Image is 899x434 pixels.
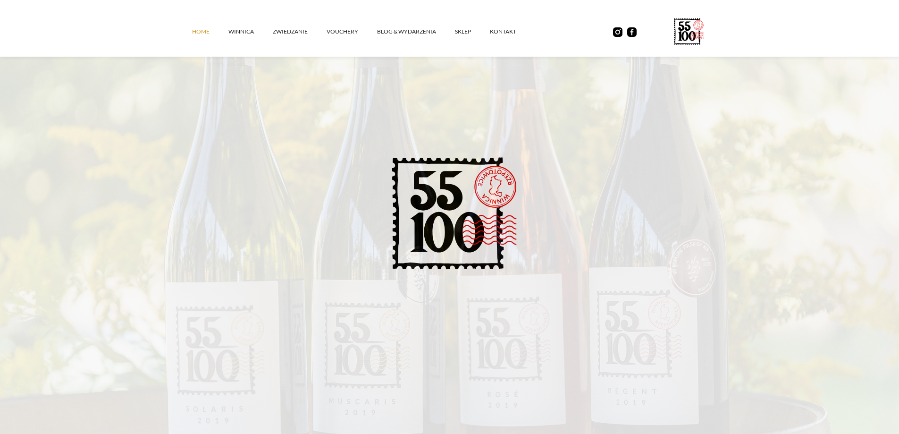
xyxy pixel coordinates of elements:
a: vouchery [327,17,377,46]
a: ZWIEDZANIE [273,17,327,46]
a: kontakt [490,17,535,46]
a: winnica [228,17,273,46]
a: Home [192,17,228,46]
a: SKLEP [455,17,490,46]
a: Blog & Wydarzenia [377,17,455,46]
